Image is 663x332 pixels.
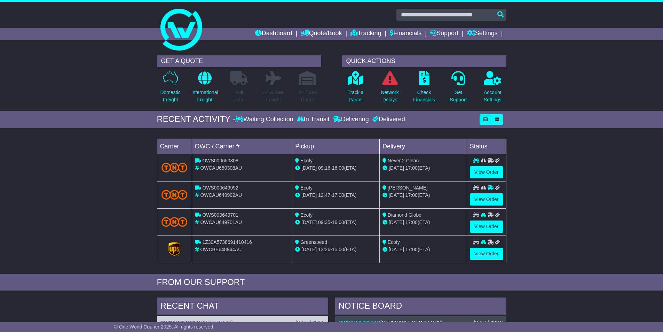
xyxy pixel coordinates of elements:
[470,166,503,178] a: View Order
[202,239,252,245] span: 1Z30A5738691410416
[200,165,242,171] span: OWCAU650308AU
[230,89,248,103] p: Full Loads
[348,89,364,103] p: Track a Parcel
[202,185,238,191] span: OWS000649992
[318,165,330,171] span: 09:16
[405,192,418,198] span: 17:00
[413,89,435,103] p: Check Financials
[382,320,441,325] span: NEVER2CLEAN DD 14198
[470,193,503,206] a: View Order
[318,192,330,198] span: 12:47
[161,217,188,226] img: TNT_Domestic.png
[413,71,435,107] a: CheckFinancials
[484,89,502,103] p: Account Settings
[161,190,188,199] img: TNT_Domestic.png
[160,71,181,107] a: DomesticFreight
[300,239,327,245] span: Greenspeed
[200,192,242,198] span: OWCAU649992AU
[332,247,344,252] span: 15:00
[255,28,292,40] a: Dashboard
[470,248,503,260] a: View Order
[405,219,418,225] span: 17:00
[295,116,331,123] div: In Transit
[157,114,236,124] div: RECENT ACTIVITY -
[157,55,321,67] div: GET A QUOTE
[301,165,317,171] span: [DATE]
[389,219,404,225] span: [DATE]
[449,71,467,107] a: GetSupport
[298,89,317,103] p: Air / Sea Depot
[339,320,380,325] a: OWCAU650308AU
[160,89,180,103] p: Domestic Freight
[192,139,292,154] td: OWC / Carrier #
[388,185,428,191] span: [PERSON_NAME]
[235,116,295,123] div: Waiting Collection
[301,192,317,198] span: [DATE]
[470,221,503,233] a: View Order
[430,28,458,40] a: Support
[157,298,328,316] div: RECENT CHAT
[389,247,404,252] span: [DATE]
[263,89,284,103] p: Air & Sea Freight
[467,28,498,40] a: Settings
[350,28,381,40] a: Tracking
[191,89,218,103] p: International Freight
[295,246,377,253] div: - (ETA)
[160,320,325,326] div: ( )
[295,219,377,226] div: - (ETA)
[200,247,242,252] span: OWCBE648944AU
[382,219,464,226] div: (ETA)
[339,320,503,326] div: ( )
[450,89,467,103] p: Get Support
[332,165,344,171] span: 16:00
[160,320,203,325] a: OWCAU624189AU
[335,298,506,316] div: NOTICE BOARD
[388,212,421,218] span: Diamond Globe
[114,324,215,330] span: © One World Courier 2025. All rights reserved.
[202,158,238,163] span: OWS000650308
[380,71,399,107] a: NetworkDelays
[295,320,324,326] div: [DATE] 09:55
[379,139,467,154] td: Delivery
[388,158,419,163] span: Never 2 Clean
[332,192,344,198] span: 17:00
[342,55,506,67] div: QUICK ACTIONS
[204,320,231,325] span: Shyn Return
[300,212,313,218] span: Ecofy
[483,71,502,107] a: AccountSettings
[347,71,364,107] a: Track aParcel
[301,247,317,252] span: [DATE]
[295,164,377,172] div: - (ETA)
[371,116,405,123] div: Delivered
[292,139,380,154] td: Pickup
[382,164,464,172] div: (ETA)
[157,139,192,154] td: Carrier
[168,242,180,256] img: GetCarrierServiceLogo
[318,247,330,252] span: 13:26
[300,185,313,191] span: Ecofy
[331,116,371,123] div: Delivering
[388,239,400,245] span: Ecofy
[295,192,377,199] div: - (ETA)
[301,28,342,40] a: Quote/Book
[200,219,242,225] span: OWCAU649701AU
[300,158,313,163] span: Ecofy
[191,71,219,107] a: InternationalFreight
[390,28,421,40] a: Financials
[389,165,404,171] span: [DATE]
[381,89,398,103] p: Network Delays
[382,246,464,253] div: (ETA)
[474,320,503,326] div: [DATE] 09:18
[301,219,317,225] span: [DATE]
[157,277,506,287] div: FROM OUR SUPPORT
[332,219,344,225] span: 16:00
[382,192,464,199] div: (ETA)
[467,139,506,154] td: Status
[161,163,188,172] img: TNT_Domestic.png
[405,247,418,252] span: 17:00
[389,192,404,198] span: [DATE]
[405,165,418,171] span: 17:00
[202,212,238,218] span: OWS000649701
[318,219,330,225] span: 09:35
